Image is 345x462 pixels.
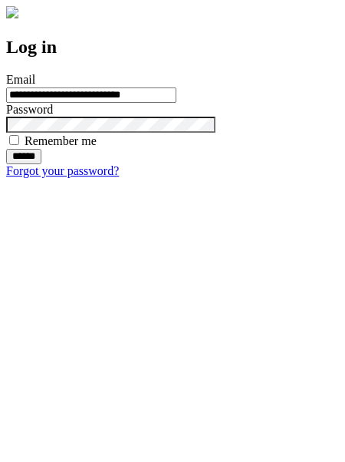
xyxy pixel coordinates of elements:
[25,134,97,147] label: Remember me
[6,103,53,116] label: Password
[6,37,339,58] h2: Log in
[6,6,18,18] img: logo-4e3dc11c47720685a147b03b5a06dd966a58ff35d612b21f08c02c0306f2b779.png
[6,164,119,177] a: Forgot your password?
[6,73,35,86] label: Email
